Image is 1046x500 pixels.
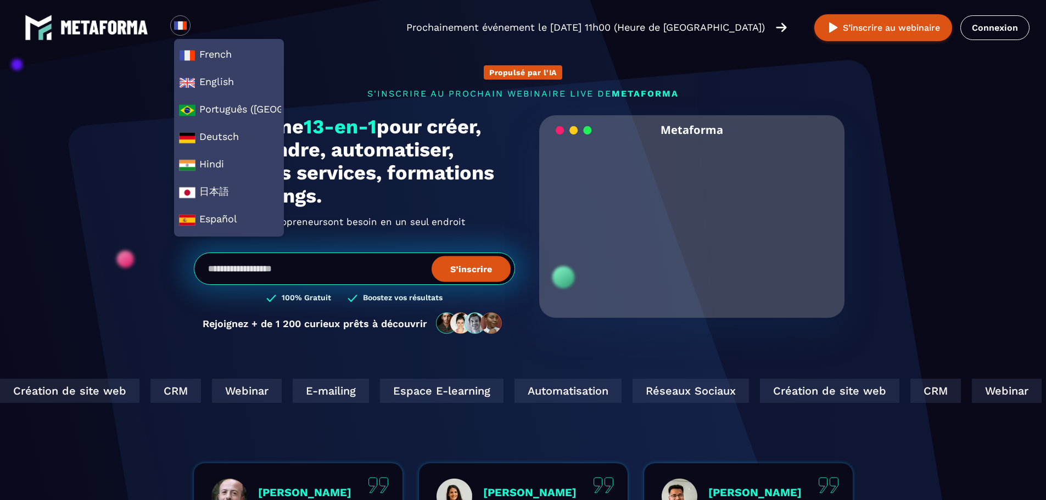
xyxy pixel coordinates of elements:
[547,144,837,289] video: Your browser does not support the video tag.
[269,213,328,231] span: Infopreneurs
[282,293,331,304] h3: 100% Gratuit
[964,379,1033,403] div: Webinar
[432,256,511,282] button: S’inscrire
[624,379,741,403] div: Réseaux Sociaux
[204,379,273,403] div: Webinar
[708,486,802,499] p: [PERSON_NAME]
[814,14,952,41] button: S’inscrire au webinaire
[179,184,195,201] img: ja
[200,21,208,34] input: Search for option
[433,312,506,335] img: community-people
[556,125,592,136] img: loading
[258,486,351,499] p: [PERSON_NAME]
[179,47,279,64] span: French
[179,75,279,91] span: English
[372,379,495,403] div: Espace E-learning
[60,20,148,35] img: logo
[179,212,279,228] span: Español
[368,477,389,493] img: quote
[406,20,765,35] p: Prochainement événement le [DATE] 11h00 (Heure de [GEOGRAPHIC_DATA])
[179,47,195,64] img: fr
[194,88,853,99] p: s'inscrire au prochain webinaire live de
[179,184,279,201] span: 日本語
[902,379,953,403] div: CRM
[506,379,613,403] div: Automatisation
[179,157,195,173] img: hi
[776,21,787,33] img: arrow-right
[194,115,515,207] h1: Plateforme pour créer, gérer, vendre, automatiser, scaler vos services, formations et coachings.
[179,212,195,228] img: es
[612,88,679,99] span: METAFORMA
[266,293,276,304] img: checked
[179,75,195,91] img: en
[194,213,515,231] h2: Tout ce dont les ont besoin en un seul endroit
[818,477,839,493] img: quote
[179,102,195,119] img: a0
[826,21,840,35] img: play
[191,15,217,40] div: Search for option
[142,379,193,403] div: CRM
[179,102,279,119] span: Português ([GEOGRAPHIC_DATA])
[304,115,377,138] span: 13-en-1
[593,477,614,493] img: quote
[752,379,891,403] div: Création de site web
[960,15,1030,40] a: Connexion
[179,157,279,173] span: Hindi
[25,14,52,41] img: logo
[363,293,443,304] h3: Boostez vos résultats
[661,115,723,144] h2: Metaforma
[174,19,187,32] img: fr
[284,379,361,403] div: E-mailing
[348,293,357,304] img: checked
[179,130,279,146] span: Deutsch
[483,486,577,499] p: [PERSON_NAME]
[203,318,427,329] p: Rejoignez + de 1 200 curieux prêts à découvrir
[179,130,195,146] img: de
[489,68,557,77] p: Propulsé par l'IA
